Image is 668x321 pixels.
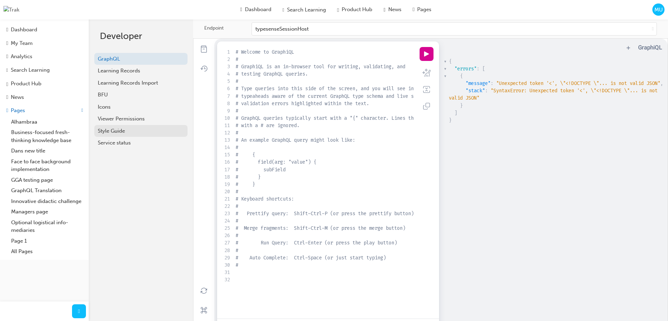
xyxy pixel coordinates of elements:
span: # [236,203,238,210]
span: # { [236,151,255,158]
div: 14 [223,144,230,151]
span: news-icon [6,94,8,100]
span: prev-icon [78,307,80,315]
div: My Team [11,39,33,47]
span: # [236,56,238,63]
div: 12 [223,129,230,136]
div: 17 [223,166,230,173]
div: Editor Commands [420,47,434,313]
span: car-icon [337,6,339,14]
span: Search Learning [287,6,326,14]
a: Optional logistical info-mediaries [8,217,86,236]
div: Product Hub [11,80,41,88]
span: ] [454,110,457,116]
a: Business-focused fresh-thinking knowledge base [8,127,86,146]
span: # typeaheads aware of the current GraphQL type schema and live syntax and [236,93,439,100]
div: 2 [223,56,230,63]
span: pages-icon [413,6,414,14]
a: News [3,91,86,103]
a: GraphiQL [638,44,662,51]
span: search-icon [6,67,8,73]
span: pages-icon [6,107,8,113]
span: up-icon [81,107,83,115]
a: Analytics [3,50,86,63]
a: pages-iconPages [407,3,437,16]
ul: Select active operation [214,44,223,52]
span: # Type queries into this side of the screen, and you will see intelligent [236,85,439,92]
a: Page 1 [8,236,86,246]
a: Innovative didactic challenge [8,196,86,207]
div: 6 [223,85,230,92]
span: # An example GraphQL query might look like: [236,137,355,143]
a: GraphQL [94,53,188,65]
span: # [236,108,238,114]
a: All Pages [8,246,86,257]
button: Open short keys dialog [196,303,212,318]
span: } [460,102,463,109]
span: # [236,232,238,239]
div: typesenseSessionHost [255,25,309,33]
span: search-icon [283,6,284,14]
span: # validation errors highlighted within the text. [236,100,369,107]
span: car-icon [6,80,8,87]
button: Re-fetch GraphQL schema [196,283,212,298]
button: Copy query (Shift-Ctrl-C) [420,99,434,113]
span: "SyntaxError: Unexpected token '<', \"<!DOCTYPE \"... is not valid JSON" [449,87,660,101]
span: "Unexpected token '<', \"<!DOCTYPE \"... is not valid JSON" [496,80,660,87]
span: Pages [417,6,431,14]
span: News [388,6,401,14]
span: # [236,218,238,224]
span: } [449,117,452,124]
div: 30 [223,261,230,269]
span: "message" [466,80,491,87]
div: DashboardMy TeamAnalyticsSearch LearningProduct HubNews [3,24,86,103]
em: i [653,44,655,51]
a: Icons [94,101,188,113]
a: search-iconSearch Learning [277,3,332,17]
div: 11 [223,122,230,129]
button: MU [652,3,665,16]
section: Query Editor [217,41,439,319]
div: Search Learning [11,66,50,74]
div: 32 [223,276,230,283]
div: 10 [223,115,230,122]
button: Merge fragments into query (Shift-Ctrl-M) [420,83,434,96]
div: 9 [223,107,230,115]
div: Pages [11,107,25,115]
span: down-icon [652,25,654,33]
span: { [449,58,452,65]
span: # subField [236,166,286,173]
span: # Prettify query: Shift-Ctrl-P (or press the prettify button) [236,210,414,217]
span: # [236,144,238,151]
span: people-icon [6,40,8,46]
h2: Developer [100,31,182,42]
span: Dashboard [245,6,271,14]
div: 24 [223,217,230,225]
span: : [485,87,488,94]
div: Service status [98,139,184,147]
span: "stack" [466,87,485,94]
a: BFU [94,89,188,101]
span: news-icon [383,6,385,14]
button: Show Documentation Explorer [196,41,212,57]
span: # [236,247,238,254]
span: MU [654,6,663,14]
div: Learning Records [98,67,184,75]
a: Product Hub [3,78,86,90]
div: 15 [223,151,230,158]
div: 21 [223,195,230,203]
span: # with a # are ignored. [236,122,300,129]
a: My Team [3,37,86,49]
a: Trak [3,6,19,14]
a: Learning Records [94,65,188,77]
a: Search Learning [3,64,86,77]
span: chart-icon [6,53,8,60]
div: 25 [223,225,230,232]
span: # Keyboard shortcuts: [236,196,294,202]
span: # GraphiQL is an in-browser tool for writing, validating, and [236,63,405,70]
a: Alhambraa [8,117,86,127]
div: 27 [223,239,230,246]
span: # } [236,174,261,180]
span: : [491,80,493,87]
div: 29 [223,254,230,261]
